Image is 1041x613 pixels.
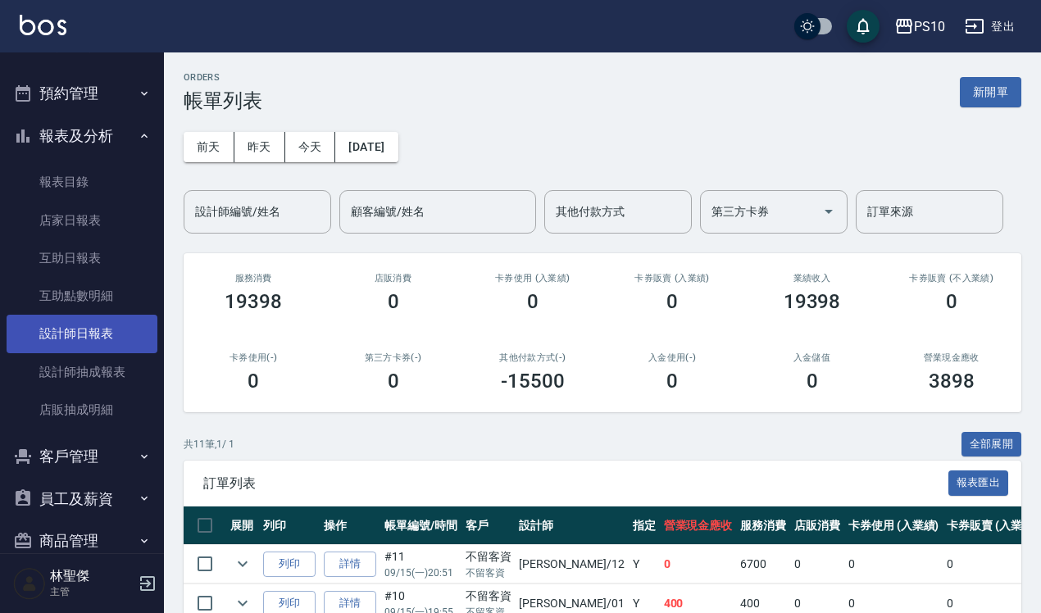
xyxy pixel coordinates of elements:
h3: 0 [666,290,678,313]
h3: 0 [248,370,259,393]
h2: 業績收入 [761,273,861,284]
th: 服務消費 [736,506,790,545]
span: 訂單列表 [203,475,948,492]
img: Logo [20,15,66,35]
a: 設計師抽成報表 [7,353,157,391]
td: 0 [660,545,737,583]
h3: -15500 [501,370,565,393]
button: 今天 [285,132,336,162]
button: 預約管理 [7,72,157,115]
h2: 店販消費 [343,273,443,284]
button: 昨天 [234,132,285,162]
td: 0 [790,545,844,583]
button: 商品管理 [7,520,157,562]
button: Open [816,198,842,225]
button: save [847,10,880,43]
h3: 3898 [929,370,975,393]
p: 主管 [50,584,134,599]
button: PS10 [888,10,952,43]
div: PS10 [914,16,945,37]
button: 登出 [958,11,1021,42]
p: 09/15 (一) 20:51 [384,565,457,580]
button: expand row [230,552,255,576]
td: #11 [380,545,461,583]
h2: 卡券使用(-) [203,352,303,363]
h3: 0 [807,370,818,393]
a: 互助日報表 [7,239,157,277]
td: 6700 [736,545,790,583]
button: 報表及分析 [7,115,157,157]
th: 展開 [226,506,259,545]
th: 營業現金應收 [660,506,737,545]
td: 0 [844,545,943,583]
h2: 入金使用(-) [622,352,722,363]
p: 不留客資 [466,565,511,580]
th: 客戶 [461,506,516,545]
div: 不留客資 [466,588,511,605]
h3: 19398 [784,290,841,313]
p: 共 11 筆, 1 / 1 [184,437,234,452]
th: 指定 [629,506,660,545]
h2: 其他付款方式(-) [483,352,583,363]
td: [PERSON_NAME] /12 [515,545,628,583]
h2: ORDERS [184,72,262,83]
div: 不留客資 [466,548,511,565]
button: 列印 [263,552,316,577]
h2: 第三方卡券(-) [343,352,443,363]
h2: 入金儲值 [761,352,861,363]
a: 新開單 [960,84,1021,99]
h2: 卡券販賣 (不入業績) [902,273,1002,284]
th: 列印 [259,506,320,545]
th: 操作 [320,506,380,545]
button: 報表匯出 [948,470,1009,496]
a: 報表目錄 [7,163,157,201]
a: 詳情 [324,552,376,577]
th: 帳單編號/時間 [380,506,461,545]
button: 客戶管理 [7,435,157,478]
a: 店家日報表 [7,202,157,239]
th: 店販消費 [790,506,844,545]
th: 卡券使用 (入業績) [844,506,943,545]
h3: 19398 [225,290,282,313]
h5: 林聖傑 [50,568,134,584]
button: 員工及薪資 [7,478,157,520]
button: 新開單 [960,77,1021,107]
a: 設計師日報表 [7,315,157,352]
a: 互助點數明細 [7,277,157,315]
button: [DATE] [335,132,398,162]
img: Person [13,567,46,600]
a: 店販抽成明細 [7,391,157,429]
h3: 服務消費 [203,273,303,284]
h3: 0 [388,290,399,313]
button: 全部展開 [961,432,1022,457]
h3: 0 [946,290,957,313]
a: 報表匯出 [948,475,1009,490]
td: Y [629,545,660,583]
h2: 營業現金應收 [902,352,1002,363]
h2: 卡券使用 (入業績) [483,273,583,284]
h3: 0 [527,290,539,313]
h2: 卡券販賣 (入業績) [622,273,722,284]
h3: 0 [388,370,399,393]
h3: 0 [666,370,678,393]
button: 前天 [184,132,234,162]
th: 設計師 [515,506,628,545]
h3: 帳單列表 [184,89,262,112]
